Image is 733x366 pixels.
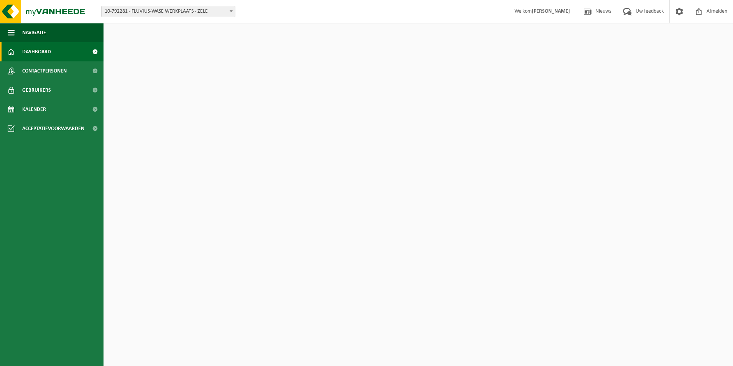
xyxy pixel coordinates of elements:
span: Contactpersonen [22,61,67,81]
strong: [PERSON_NAME] [532,8,570,14]
span: Gebruikers [22,81,51,100]
span: Kalender [22,100,46,119]
span: 10-792281 - FLUVIUS-WASE WERKPLAATS - ZELE [102,6,235,17]
span: 10-792281 - FLUVIUS-WASE WERKPLAATS - ZELE [101,6,235,17]
span: Dashboard [22,42,51,61]
span: Navigatie [22,23,46,42]
span: Acceptatievoorwaarden [22,119,84,138]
